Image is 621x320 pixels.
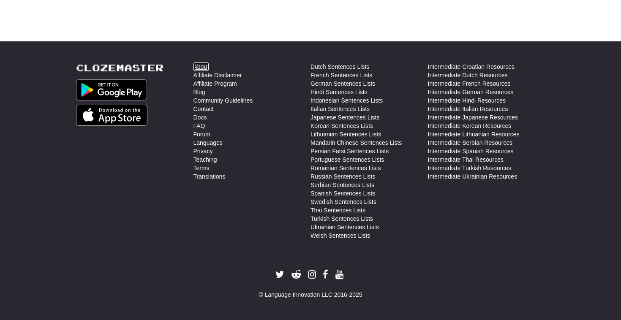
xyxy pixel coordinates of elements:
a: Intermediate Lithuanian Resources [428,130,520,138]
a: Turkish Sentences Lists [310,214,373,223]
a: Docs [193,113,207,122]
a: Privacy [193,147,213,155]
a: Portuguese Sentences Lists [310,155,384,164]
a: Forum [193,130,210,138]
a: Persian Farsi Sentences Lists [310,147,389,155]
a: Russian Sentences Lists [310,172,375,181]
a: Intermediate Spanish Resources [428,147,514,155]
a: Spanish Sentences Lists [310,189,375,198]
a: Clozemaster [76,62,163,73]
a: Mandarin Chinese Sentences Lists [310,138,402,147]
a: French Sentences Lists [310,71,372,79]
a: Intermediate Ukrainian Resources [428,172,517,181]
a: Blog [193,88,205,96]
a: Intermediate Korean Resources [428,122,512,130]
a: Languages [193,138,223,147]
a: Affiliate Program [193,79,237,88]
a: Intermediate French Resources [428,79,511,88]
a: Affiliate Disclaimer [193,71,242,79]
a: Japanese Sentences Lists [310,113,379,122]
a: Hindi Sentences Lists [310,88,368,96]
a: Romanian Sentences Lists [310,164,381,172]
a: Intermediate German Resources [428,88,514,96]
a: Swedish Sentences Lists [310,198,376,206]
a: Ukrainian Sentences Lists [310,223,379,231]
a: FAQ [193,122,205,130]
a: Intermediate Serbian Resources [428,138,513,147]
a: Intermediate Turkish Resources [428,164,512,172]
a: Intermediate Thai Resources [428,155,504,164]
a: Korean Sentences Lists [310,122,373,130]
div: © Language Innovation LLC 2016-2025 [76,290,545,299]
a: Indonesian Sentences Lists [310,96,383,105]
a: Terms [193,164,210,172]
a: Dutch Sentences Lists [310,62,369,71]
a: Serbian Sentences Lists [310,181,374,189]
a: Community Guidelines [193,96,253,105]
a: Thai Sentences Lists [310,206,365,214]
a: Translations [193,172,226,181]
a: Intermediate Croatian Resources [428,62,515,71]
a: Intermediate Hindi Resources [428,96,506,105]
img: Get it on App Store [76,105,147,126]
a: Intermediate Dutch Resources [428,71,508,79]
a: Welsh Sentences Lists [310,231,370,240]
a: Intermediate Japanese Resources [428,113,518,122]
a: Lithuanian Sentences Lists [310,130,381,138]
a: Contact [193,105,214,113]
a: Intermediate Italian Resources [428,105,508,113]
a: German Sentences Lists [310,79,375,88]
a: Teaching [193,155,217,164]
a: Italian Sentences Lists [310,105,370,113]
a: About [193,62,209,71]
img: Get it on Google Play [76,79,147,100]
